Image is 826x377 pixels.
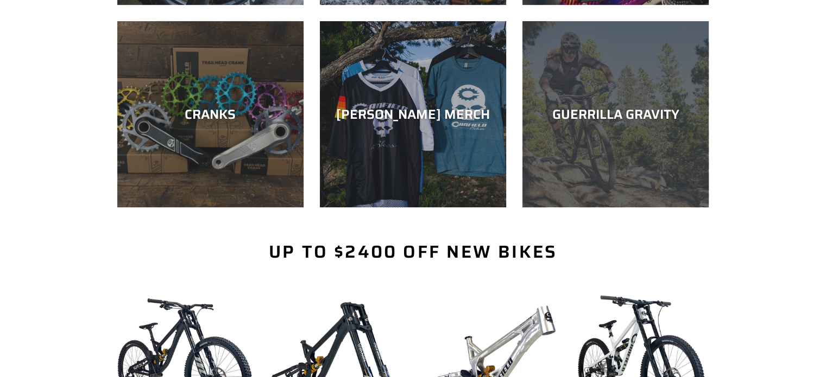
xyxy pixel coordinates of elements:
[117,21,304,207] a: CRANKS
[522,21,709,207] a: GUERRILLA GRAVITY
[320,106,506,122] div: [PERSON_NAME] MERCH
[320,21,506,207] a: [PERSON_NAME] MERCH
[117,241,709,262] h2: Up to $2400 Off New Bikes
[522,106,709,122] div: GUERRILLA GRAVITY
[117,106,304,122] div: CRANKS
